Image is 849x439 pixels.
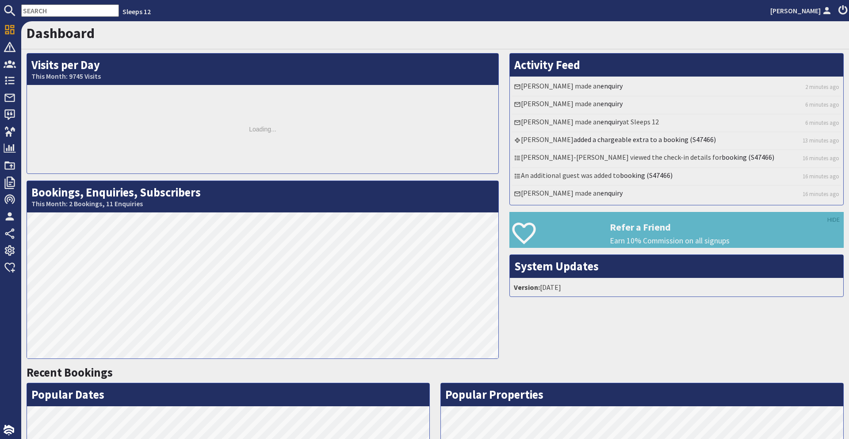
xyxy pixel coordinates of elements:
[512,280,841,294] li: [DATE]
[600,81,623,90] a: enquiry
[600,189,623,197] a: enquiry
[805,100,839,109] a: 6 minutes ago
[512,186,841,203] li: [PERSON_NAME] made an
[574,135,716,144] a: added a chargeable extra to a booking (S47466)
[770,5,833,16] a: [PERSON_NAME]
[441,383,843,406] h2: Popular Properties
[600,117,623,126] a: enquiry
[122,7,151,16] a: Sleeps 12
[31,72,494,81] small: This Month: 9745 Visits
[805,119,839,127] a: 6 minutes ago
[803,172,839,181] a: 16 minutes ago
[512,115,841,132] li: [PERSON_NAME] made an at Sleeps 12
[512,132,841,150] li: [PERSON_NAME]
[512,168,841,186] li: An additional guest was added to
[27,383,429,406] h2: Popular Dates
[514,283,540,292] strong: Version:
[27,181,498,212] h2: Bookings, Enquiries, Subscribers
[512,150,841,168] li: [PERSON_NAME]-[PERSON_NAME] viewed the check-in details for
[27,54,498,85] h2: Visits per Day
[620,171,673,180] a: booking (S47466)
[4,425,14,435] img: staytech_i_w-64f4e8e9ee0a9c174fd5317b4b171b261742d2d393467e5bdba4413f4f884c10.svg
[514,259,599,273] a: System Updates
[827,215,840,225] a: HIDE
[805,83,839,91] a: 2 minutes ago
[610,221,843,233] h3: Refer a Friend
[803,154,839,162] a: 16 minutes ago
[512,79,841,96] li: [PERSON_NAME] made an
[610,235,843,246] p: Earn 10% Commission on all signups
[514,58,580,72] a: Activity Feed
[27,85,498,173] div: Loading...
[21,4,119,17] input: SEARCH
[31,200,494,208] small: This Month: 2 Bookings, 11 Enquiries
[803,136,839,145] a: 13 minutes ago
[27,365,113,380] a: Recent Bookings
[512,96,841,114] li: [PERSON_NAME] made an
[722,153,774,162] a: booking (S47466)
[803,190,839,198] a: 16 minutes ago
[600,99,623,108] a: enquiry
[509,212,844,248] a: Refer a Friend Earn 10% Commission on all signups
[27,24,95,42] a: Dashboard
